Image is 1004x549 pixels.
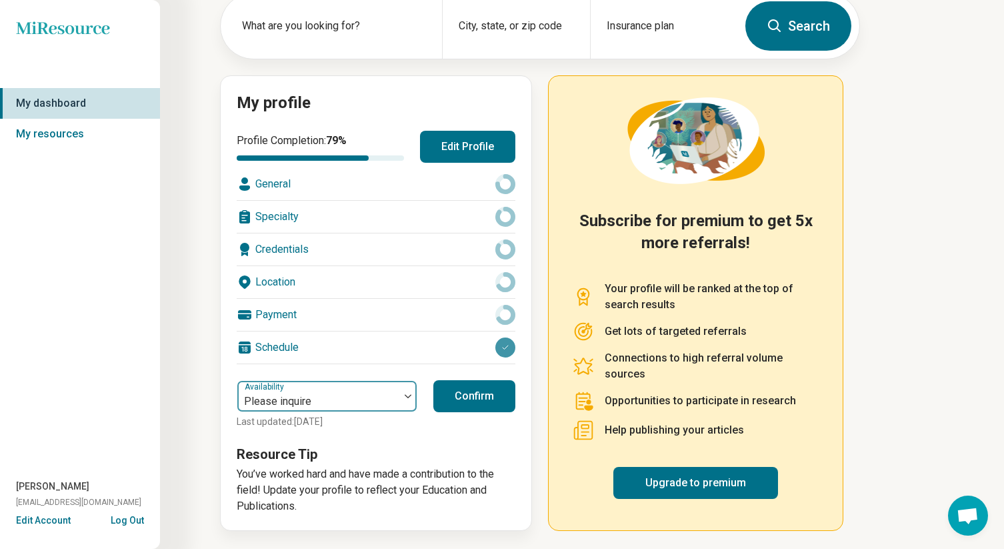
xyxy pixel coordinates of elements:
[237,266,515,298] div: Location
[16,480,89,494] span: [PERSON_NAME]
[16,496,141,508] span: [EMAIL_ADDRESS][DOMAIN_NAME]
[605,350,819,382] p: Connections to high referral volume sources
[433,380,515,412] button: Confirm
[420,131,515,163] button: Edit Profile
[613,467,778,499] a: Upgrade to premium
[242,18,426,34] label: What are you looking for?
[605,324,747,340] p: Get lots of targeted referrals
[237,168,515,200] div: General
[237,332,515,364] div: Schedule
[605,281,819,313] p: Your profile will be ranked at the top of search results
[237,415,417,429] p: Last updated: [DATE]
[745,1,851,51] button: Search
[237,133,404,161] div: Profile Completion:
[237,92,515,115] h2: My profile
[16,514,71,528] button: Edit Account
[237,299,515,331] div: Payment
[573,210,819,265] h2: Subscribe for premium to get 5x more referrals!
[948,496,988,536] div: Open chat
[237,201,515,233] div: Specialty
[237,466,515,514] p: You’ve worked hard and have made a contribution to the field! Update your profile to reflect your...
[237,233,515,265] div: Credentials
[245,382,287,392] label: Availability
[605,393,796,409] p: Opportunities to participate in research
[111,514,144,524] button: Log Out
[237,445,515,464] h3: Resource Tip
[605,422,744,438] p: Help publishing your articles
[326,134,347,147] span: 79 %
